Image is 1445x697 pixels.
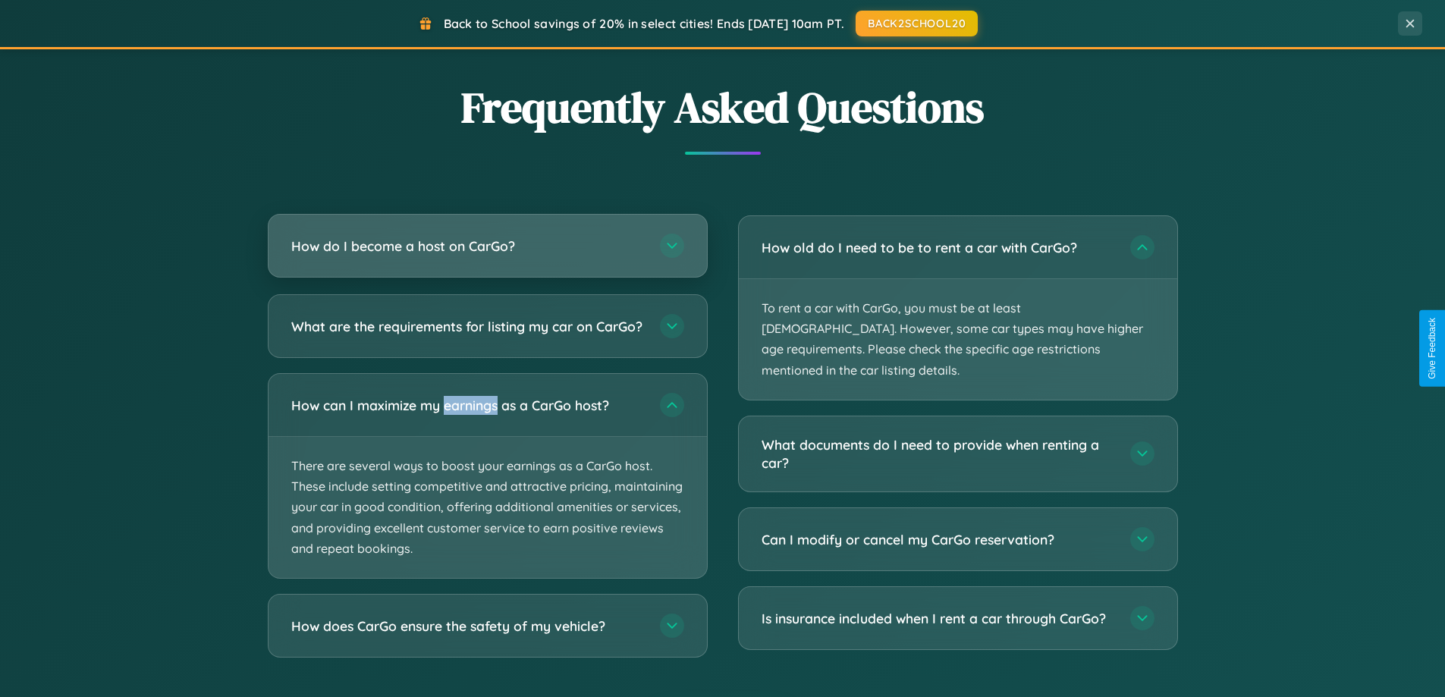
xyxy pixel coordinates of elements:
h3: Can I modify or cancel my CarGo reservation? [762,530,1115,549]
h3: How old do I need to be to rent a car with CarGo? [762,238,1115,257]
h3: How does CarGo ensure the safety of my vehicle? [291,617,645,636]
p: To rent a car with CarGo, you must be at least [DEMOGRAPHIC_DATA]. However, some car types may ha... [739,279,1177,400]
button: BACK2SCHOOL20 [856,11,978,36]
span: Back to School savings of 20% in select cities! Ends [DATE] 10am PT. [444,16,844,31]
div: Give Feedback [1427,318,1437,379]
h3: How can I maximize my earnings as a CarGo host? [291,396,645,415]
h3: What are the requirements for listing my car on CarGo? [291,317,645,336]
p: There are several ways to boost your earnings as a CarGo host. These include setting competitive ... [269,437,707,578]
h3: What documents do I need to provide when renting a car? [762,435,1115,473]
h2: Frequently Asked Questions [268,78,1178,137]
h3: Is insurance included when I rent a car through CarGo? [762,609,1115,628]
h3: How do I become a host on CarGo? [291,237,645,256]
